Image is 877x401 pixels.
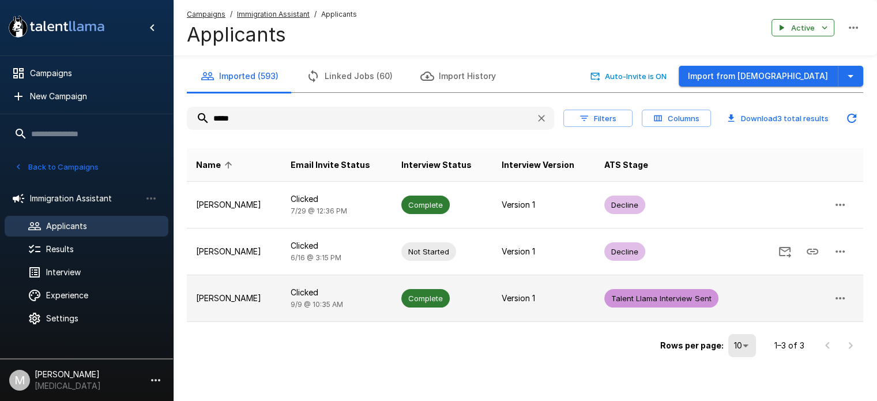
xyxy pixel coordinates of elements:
button: Updated Today - 10:01 AM [840,107,863,130]
span: / [314,9,317,20]
span: 9/9 @ 10:35 AM [291,300,343,309]
p: Clicked [291,240,383,252]
span: Not Started [401,246,456,257]
u: Campaigns [187,10,225,18]
p: Rows per page: [660,340,724,351]
span: Complete [401,200,450,211]
p: [PERSON_NAME] [196,293,272,304]
h4: Applicants [187,23,357,47]
span: Talent Llama Interview Sent [604,293,718,304]
p: Clicked [291,287,383,298]
span: Copy Interview Link [799,246,826,256]
div: 10 [728,334,756,357]
u: Immigration Assistant [237,10,310,18]
span: 7/29 @ 12:36 PM [291,207,347,215]
button: Active [771,19,834,37]
p: Version 1 [501,293,585,304]
button: Columns [642,110,711,128]
span: Decline [604,200,645,211]
span: Applicants [321,9,357,20]
span: 6/16 @ 3:15 PM [291,253,341,262]
span: Send Invitation [771,246,799,256]
p: [PERSON_NAME] [196,199,272,211]
button: Linked Jobs (60) [292,60,406,92]
span: Name [196,158,236,172]
button: Import History [406,60,510,92]
span: Interview Version [501,158,574,172]
button: Imported (593) [187,60,292,92]
span: / [230,9,232,20]
span: Email Invite Status [291,158,370,172]
button: Download3 total results [720,110,835,128]
span: Interview Status [401,158,472,172]
p: Clicked [291,193,383,205]
p: [PERSON_NAME] [196,246,272,257]
span: ATS Stage [604,158,648,172]
p: Version 1 [501,246,585,257]
button: Filters [563,110,633,128]
span: Decline [604,246,645,257]
p: Version 1 [501,199,585,211]
button: Auto-Invite is ON [588,68,669,85]
button: Import from [DEMOGRAPHIC_DATA] [679,66,838,87]
span: Complete [401,293,450,304]
p: 1–3 of 3 [774,340,804,351]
